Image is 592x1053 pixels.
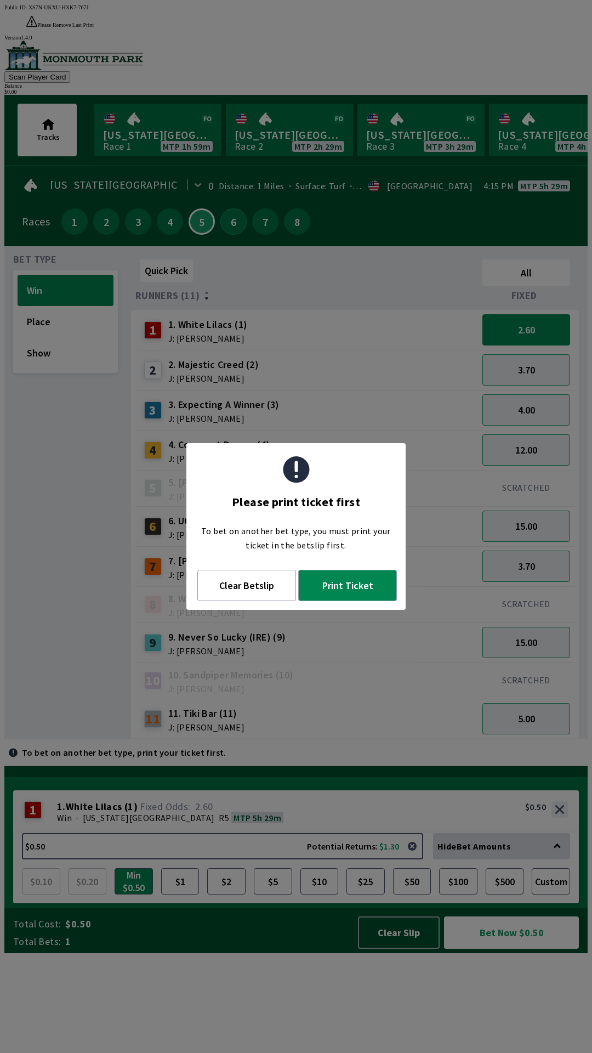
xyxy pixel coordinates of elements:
div: To bet on another bet type, you must print your ticket in the betslip first. [186,515,406,561]
button: Print Ticket [298,570,397,601]
span: Clear Betslip [211,579,282,592]
div: Please print ticket first [232,489,360,515]
button: Clear Betslip [197,570,296,601]
span: Print Ticket [312,579,383,592]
